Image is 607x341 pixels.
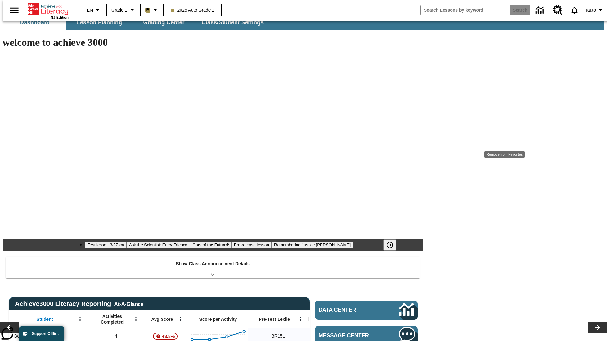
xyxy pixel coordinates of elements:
button: Slide 5 Remembering Justice O'Connor [272,242,353,248]
span: Achieve3000 Literacy Reporting [15,300,144,308]
span: Pre-Test Lexile [259,316,290,322]
div: Remove from Favorites [484,151,525,158]
div: Show Class Announcement Details [6,257,420,278]
input: search field [421,5,508,15]
button: Language: EN, Select a language [84,4,104,16]
span: Student [36,316,53,322]
button: Grade: Grade 1, Select a grade [109,4,138,16]
button: Open Menu [296,314,305,324]
button: Open Menu [75,314,85,324]
span: 4 [115,333,117,339]
a: Data Center [315,301,418,320]
span: Support Offline [32,332,59,336]
button: Slide 3 Cars of the Future? [190,242,231,248]
a: Resource Center, Will open in new tab [549,2,566,19]
button: Slide 4 Pre-release lesson [231,242,272,248]
div: SubNavbar [3,14,604,30]
span: B [146,6,150,14]
div: SubNavbar [3,15,269,30]
button: Lesson carousel, Next [588,322,607,333]
a: Data Center [532,2,549,19]
button: Boost Class color is light brown. Change class color [143,4,162,16]
button: Support Offline [19,326,64,341]
div: Home [28,2,69,19]
span: Score per Activity [199,316,237,322]
h1: welcome to achieve 3000 [3,37,423,48]
span: Data Center [319,307,378,313]
button: Profile/Settings [583,4,607,16]
button: Pause [383,239,396,251]
button: Slide 2 Ask the Scientist: Furry Friends [126,242,190,248]
button: Grading Center [132,15,195,30]
a: Home [28,3,69,15]
span: NJ Edition [51,15,69,19]
span: Beginning reader 15 Lexile, Bear, Sautoen [271,333,285,339]
button: Open Menu [175,314,185,324]
span: Activities Completed [91,314,133,325]
a: Notifications [566,2,583,18]
button: Open side menu [5,1,24,20]
div: Pause [383,239,402,251]
button: Lesson Planning [68,15,131,30]
button: Open Menu [131,314,141,324]
div: At-A-Glance [114,300,143,307]
span: Tauto [585,7,596,14]
button: Slide 1 Test lesson 3/27 en [85,242,126,248]
span: Message Center [319,332,380,339]
button: Class/Student Settings [197,15,269,30]
span: Avg Score [151,316,173,322]
span: 2025 Auto Grade 1 [171,7,215,14]
span: Grade 1 [111,7,127,14]
button: Dashboard [3,15,66,30]
span: EN [87,7,93,14]
p: Show Class Announcement Details [176,260,250,267]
